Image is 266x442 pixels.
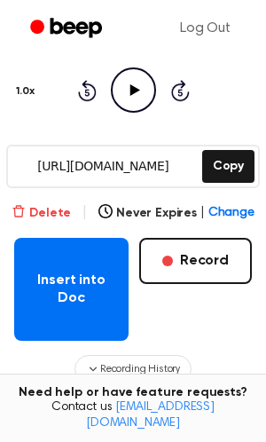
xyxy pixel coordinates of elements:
[100,361,180,377] span: Recording History
[11,400,255,431] span: Contact us
[12,204,71,223] button: Delete
[74,355,192,383] button: Recording History
[98,204,254,223] button: Never Expires|Change
[14,76,41,107] button: 1.0x
[139,238,252,284] button: Record
[82,202,88,224] span: |
[18,12,118,46] a: Beep
[162,7,248,50] a: Log Out
[202,150,254,183] button: Copy
[86,401,215,430] a: [EMAIL_ADDRESS][DOMAIN_NAME]
[200,204,205,223] span: |
[208,204,254,223] span: Change
[14,238,129,341] button: Insert into Doc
